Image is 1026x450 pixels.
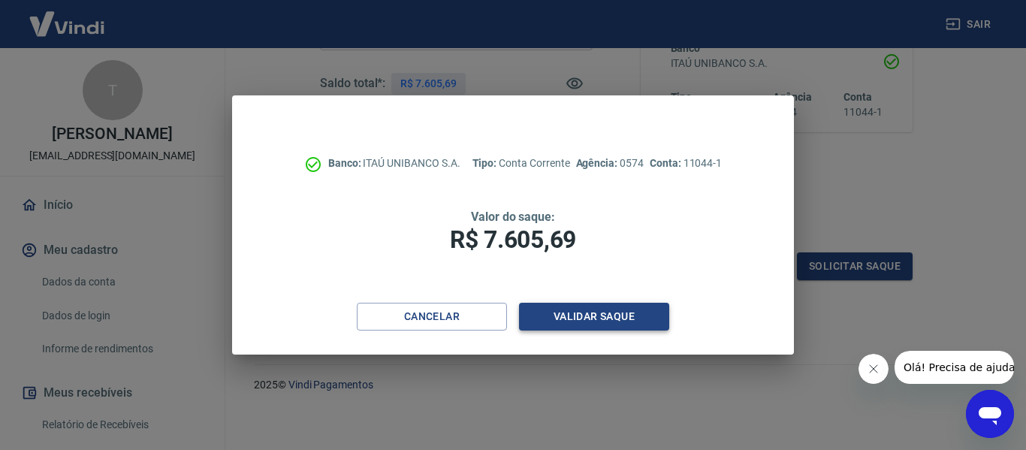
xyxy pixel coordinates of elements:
[450,225,576,254] span: R$ 7.605,69
[576,156,644,171] p: 0574
[471,210,555,224] span: Valor do saque:
[357,303,507,331] button: Cancelar
[859,354,889,384] iframe: Fechar mensagem
[966,390,1014,438] iframe: Botão para abrir a janela de mensagens
[650,157,683,169] span: Conta:
[895,351,1014,384] iframe: Mensagem da empresa
[9,11,126,23] span: Olá! Precisa de ajuda?
[328,156,460,171] p: ITAÚ UNIBANCO S.A.
[650,156,722,171] p: 11044-1
[472,157,499,169] span: Tipo:
[519,303,669,331] button: Validar saque
[328,157,364,169] span: Banco:
[576,157,620,169] span: Agência:
[472,156,570,171] p: Conta Corrente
